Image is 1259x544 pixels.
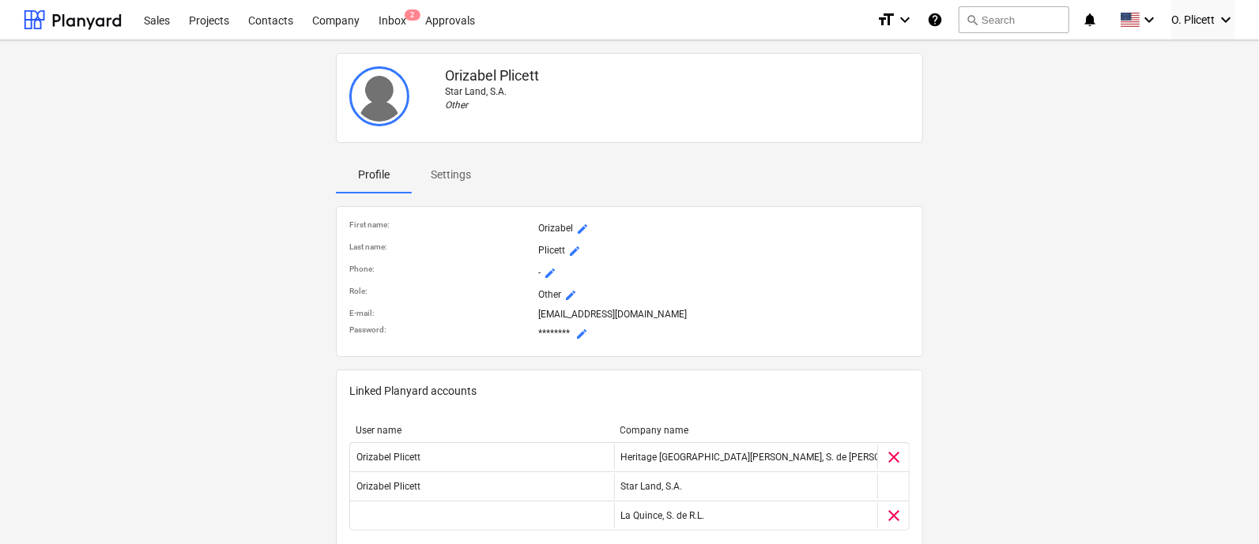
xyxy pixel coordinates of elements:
p: First name : [349,219,532,230]
div: Orizabel Plicett [350,474,613,499]
span: mode_edit [564,289,577,302]
i: keyboard_arrow_down [895,10,914,29]
span: clear [884,448,903,467]
span: O. Plicett [1171,13,1215,26]
p: Phone : [349,264,532,274]
span: mode_edit [575,328,588,340]
p: Linked Planyard accounts [349,383,910,400]
div: Heritage [GEOGRAPHIC_DATA][PERSON_NAME], S. de [PERSON_NAME] [621,452,922,463]
i: notifications [1082,10,1098,29]
span: mode_edit [568,245,581,257]
span: search [966,13,978,26]
p: [EMAIL_ADDRESS][DOMAIN_NAME] [538,308,910,321]
div: Star Land, S.A. [621,481,683,492]
p: Role : [349,286,532,296]
p: Profile [355,167,393,183]
i: Knowledge base [927,10,943,29]
iframe: Chat Widget [1180,468,1259,544]
p: Other [538,286,910,305]
p: Password : [349,325,532,335]
span: mode_edit [544,267,556,280]
span: 2 [405,9,420,21]
p: Last name : [349,242,532,252]
div: Company name [620,425,872,436]
div: Orizabel Plicett [350,445,613,470]
span: mode_edit [576,223,589,235]
div: La Quince, S. de R.L. [621,510,705,521]
p: Settings [431,167,471,183]
p: E-mail : [349,308,532,318]
div: User name [356,425,607,436]
p: - [538,264,910,283]
p: Star Land, S.A. [445,85,910,99]
p: Orizabel [538,219,910,238]
i: format_size [876,10,895,29]
p: Other [445,99,910,112]
p: Plicett [538,242,910,261]
img: User avatar [349,66,409,126]
button: Search [959,6,1069,33]
i: keyboard_arrow_down [1216,10,1235,29]
span: clear [884,506,903,525]
div: Widget de chat [1180,468,1259,544]
p: Orizabel Plicett [445,66,910,85]
i: keyboard_arrow_down [1140,10,1159,29]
